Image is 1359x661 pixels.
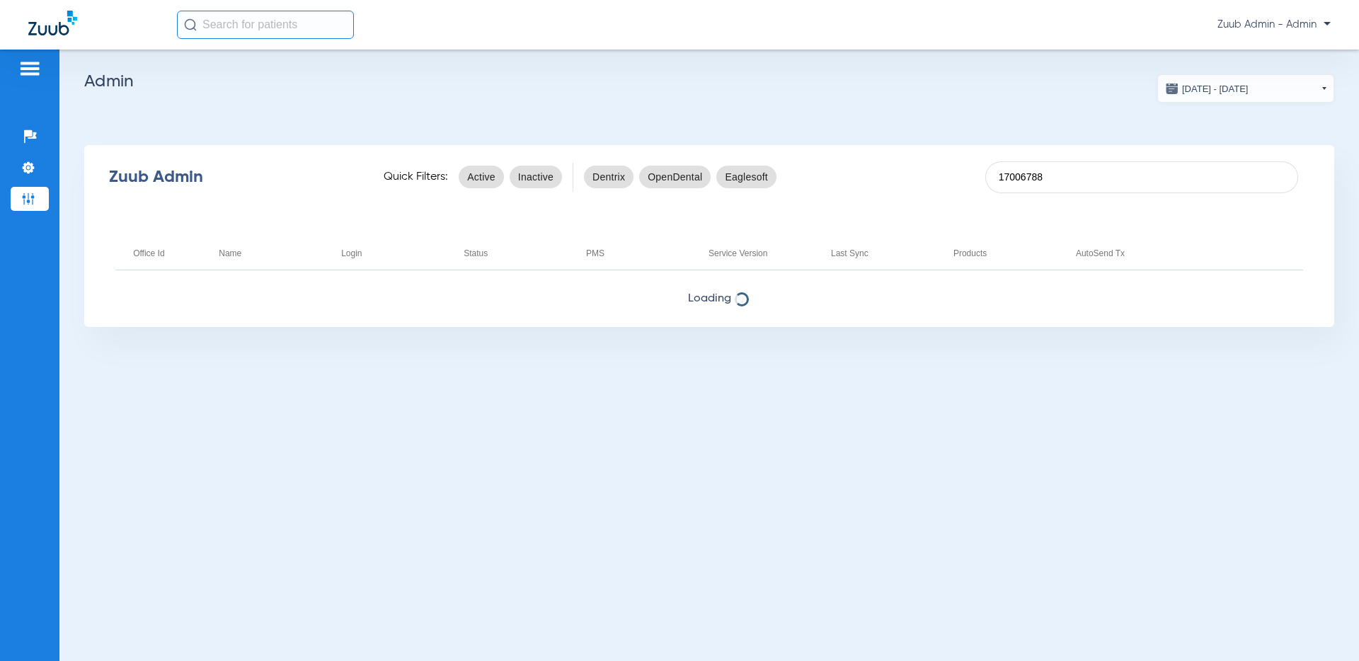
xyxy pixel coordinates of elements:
[1165,81,1179,96] img: date.svg
[459,163,562,191] mat-chip-listbox: status-filters
[1076,246,1125,261] div: AutoSend Tx
[985,161,1298,193] input: SEARCH office ID, email, name
[518,170,554,184] span: Inactive
[177,11,354,39] input: Search for patients
[464,246,488,261] div: Status
[109,170,359,184] div: Zuub Admin
[184,18,197,31] img: Search Icon
[953,246,987,261] div: Products
[219,246,241,261] div: Name
[648,170,702,184] span: OpenDental
[341,246,446,261] div: Login
[831,246,868,261] div: Last Sync
[586,246,691,261] div: PMS
[953,246,1058,261] div: Products
[133,246,201,261] div: Office Id
[709,246,767,261] div: Service Version
[1076,246,1181,261] div: AutoSend Tx
[725,170,768,184] span: Eaglesoft
[831,246,936,261] div: Last Sync
[464,246,568,261] div: Status
[84,74,1334,88] h2: Admin
[592,170,625,184] span: Dentrix
[586,246,604,261] div: PMS
[28,11,77,35] img: Zuub Logo
[341,246,362,261] div: Login
[467,170,495,184] span: Active
[84,292,1334,306] span: Loading
[1217,18,1331,32] span: Zuub Admin - Admin
[219,246,323,261] div: Name
[709,246,813,261] div: Service Version
[1288,593,1359,661] iframe: Chat Widget
[584,163,776,191] mat-chip-listbox: pms-filters
[1157,74,1334,103] button: [DATE] - [DATE]
[133,246,164,261] div: Office Id
[18,60,41,77] img: hamburger-icon
[384,170,448,184] span: Quick Filters:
